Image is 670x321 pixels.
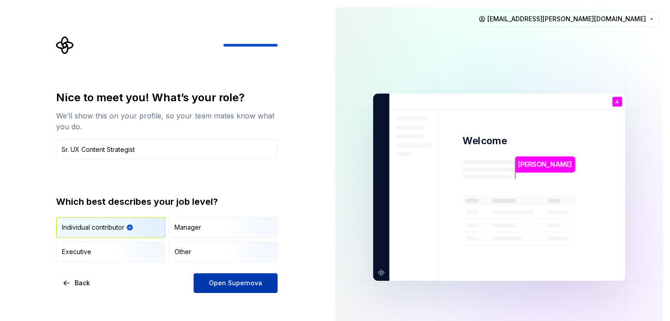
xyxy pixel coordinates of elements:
div: Executive [62,247,91,256]
button: Open Supernova [193,273,278,293]
p: A [615,99,618,104]
span: Back [75,279,90,288]
p: Welcome [462,134,507,147]
div: We’ll show this on your profile, so your team mates know what you do. [56,110,278,132]
button: [EMAIL_ADDRESS][PERSON_NAME][DOMAIN_NAME] [474,11,659,27]
input: Job title [56,139,278,159]
svg: Supernova Logo [56,36,74,54]
div: Other [175,247,191,256]
div: Individual contributor [62,223,124,232]
div: Nice to meet you! What’s your role? [56,90,278,105]
span: [EMAIL_ADDRESS][PERSON_NAME][DOMAIN_NAME] [487,14,646,24]
div: Which best describes your job level? [56,195,278,208]
p: [PERSON_NAME] [518,160,572,170]
span: Open Supernova [209,279,262,288]
button: Back [56,273,98,293]
div: Manager [175,223,201,232]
